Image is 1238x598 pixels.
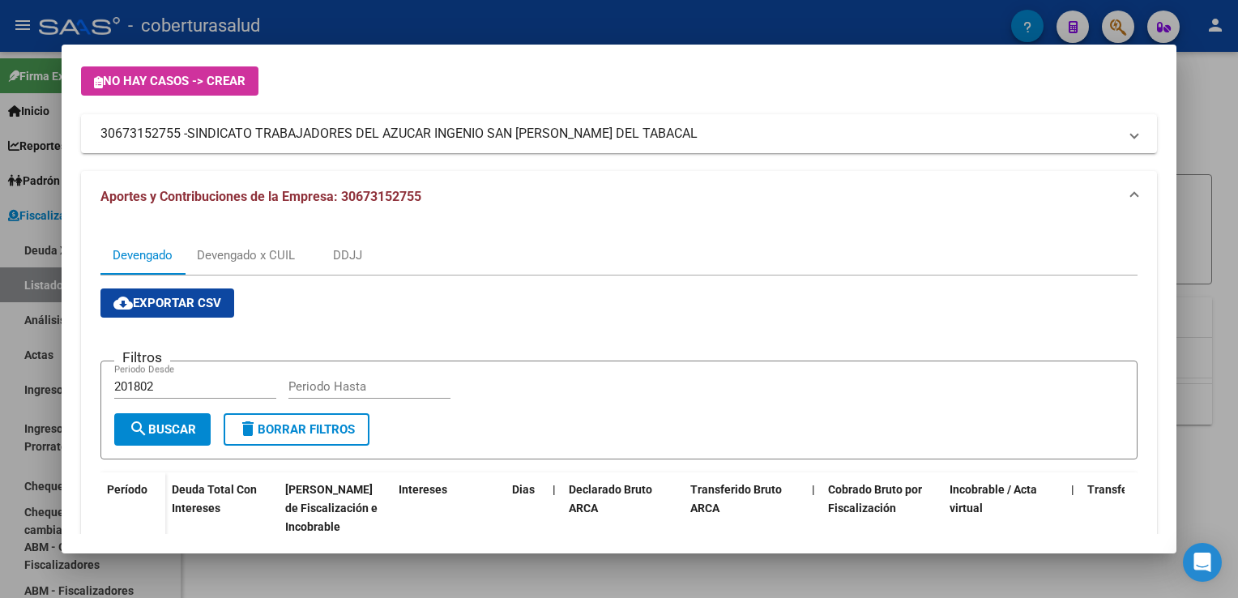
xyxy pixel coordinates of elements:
[107,483,147,496] span: Período
[399,483,447,496] span: Intereses
[100,472,165,540] datatable-header-cell: Período
[114,348,170,366] h3: Filtros
[238,419,258,438] mat-icon: delete
[94,74,245,88] span: No hay casos -> Crear
[506,472,546,544] datatable-header-cell: Dias
[113,296,221,310] span: Exportar CSV
[1071,483,1074,496] span: |
[812,483,815,496] span: |
[828,483,922,515] span: Cobrado Bruto por Fiscalización
[1087,483,1189,496] span: Transferido De Más
[100,288,234,318] button: Exportar CSV
[950,483,1037,515] span: Incobrable / Acta virtual
[81,114,1156,153] mat-expansion-panel-header: 30673152755 -SINDICATO TRABAJADORES DEL AZUCAR INGENIO SAN [PERSON_NAME] DEL TABACAL
[187,124,698,143] span: SINDICATO TRABAJADORES DEL AZUCAR INGENIO SAN [PERSON_NAME] DEL TABACAL
[129,419,148,438] mat-icon: search
[100,124,1117,143] mat-panel-title: 30673152755 -
[569,483,652,515] span: Declarado Bruto ARCA
[684,472,805,544] datatable-header-cell: Transferido Bruto ARCA
[333,246,362,264] div: DDJJ
[113,246,173,264] div: Devengado
[238,422,355,437] span: Borrar Filtros
[165,472,279,544] datatable-header-cell: Deuda Total Con Intereses
[822,472,943,544] datatable-header-cell: Cobrado Bruto por Fiscalización
[562,472,684,544] datatable-header-cell: Declarado Bruto ARCA
[553,483,556,496] span: |
[279,472,392,544] datatable-header-cell: Deuda Bruta Neto de Fiscalización e Incobrable
[129,422,196,437] span: Buscar
[690,483,782,515] span: Transferido Bruto ARCA
[172,483,257,515] span: Deuda Total Con Intereses
[100,189,421,204] span: Aportes y Contribuciones de la Empresa: 30673152755
[81,66,258,96] button: No hay casos -> Crear
[546,472,562,544] datatable-header-cell: |
[197,246,295,264] div: Devengado x CUIL
[114,413,211,446] button: Buscar
[392,472,506,544] datatable-header-cell: Intereses
[113,293,133,313] mat-icon: cloud_download
[943,472,1065,544] datatable-header-cell: Incobrable / Acta virtual
[285,483,378,533] span: [PERSON_NAME] de Fiscalización e Incobrable
[1065,472,1081,544] datatable-header-cell: |
[224,413,369,446] button: Borrar Filtros
[805,472,822,544] datatable-header-cell: |
[512,483,535,496] span: Dias
[81,171,1156,223] mat-expansion-panel-header: Aportes y Contribuciones de la Empresa: 30673152755
[1081,472,1202,544] datatable-header-cell: Transferido De Más
[1183,543,1222,582] div: Open Intercom Messenger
